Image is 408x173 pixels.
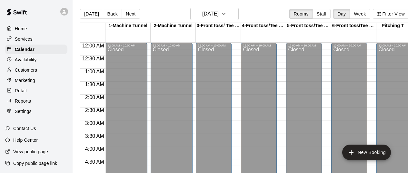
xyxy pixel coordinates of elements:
div: 12:00 AM – 10:00 AM [243,44,275,47]
button: [DATE] [190,8,239,20]
p: Customers [15,67,37,73]
div: 2-Machine Tunnel [151,23,196,29]
button: add [342,145,391,160]
a: Customers [5,65,67,75]
div: 12:00 AM – 10:00 AM [107,44,145,47]
span: 1:00 AM [84,69,106,74]
button: Back [103,9,122,19]
span: 12:00 AM [81,43,106,48]
a: Services [5,34,67,44]
a: Calendar [5,45,67,54]
p: Home [15,25,27,32]
span: 3:00 AM [84,120,106,126]
p: Retail [15,87,27,94]
button: Rooms [289,9,313,19]
button: Day [333,9,350,19]
div: 3-Front toss/ Tee Tunnel [196,23,241,29]
p: Settings [15,108,32,115]
p: Availability [15,56,37,63]
a: Settings [5,107,67,116]
p: Services [15,36,33,42]
p: Reports [15,98,31,104]
div: 1-Machine Tunnel [105,23,151,29]
p: Calendar [15,46,35,53]
div: 4-Front toss/Tee Tunnel [241,23,286,29]
button: [DATE] [80,9,103,19]
span: 2:30 AM [84,107,106,113]
p: Help Center [13,137,38,143]
div: 5-Front toss/Tee Tunnel [286,23,331,29]
button: Next [122,9,140,19]
div: 12:00 AM – 10:00 AM [198,44,230,47]
button: Staff [313,9,331,19]
div: 6-Front toss/Tee Tunnel [331,23,376,29]
span: 4:00 AM [84,146,106,152]
div: 12:00 AM – 10:00 AM [333,44,365,47]
a: Home [5,24,67,34]
span: 4:30 AM [84,159,106,165]
div: 12:00 AM – 10:00 AM [153,44,191,47]
p: View public page [13,148,48,155]
a: Availability [5,55,67,65]
span: 12:30 AM [81,56,106,61]
a: Reports [5,96,67,106]
p: Marketing [15,77,35,84]
span: 3:30 AM [84,133,106,139]
p: Contact Us [13,125,36,132]
a: Retail [5,86,67,96]
span: 2:00 AM [84,95,106,100]
div: 12:00 AM – 10:00 AM [288,44,320,47]
p: Copy public page link [13,160,57,167]
h6: [DATE] [202,9,219,18]
a: Marketing [5,76,67,85]
span: 1:30 AM [84,82,106,87]
button: Week [350,9,370,19]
